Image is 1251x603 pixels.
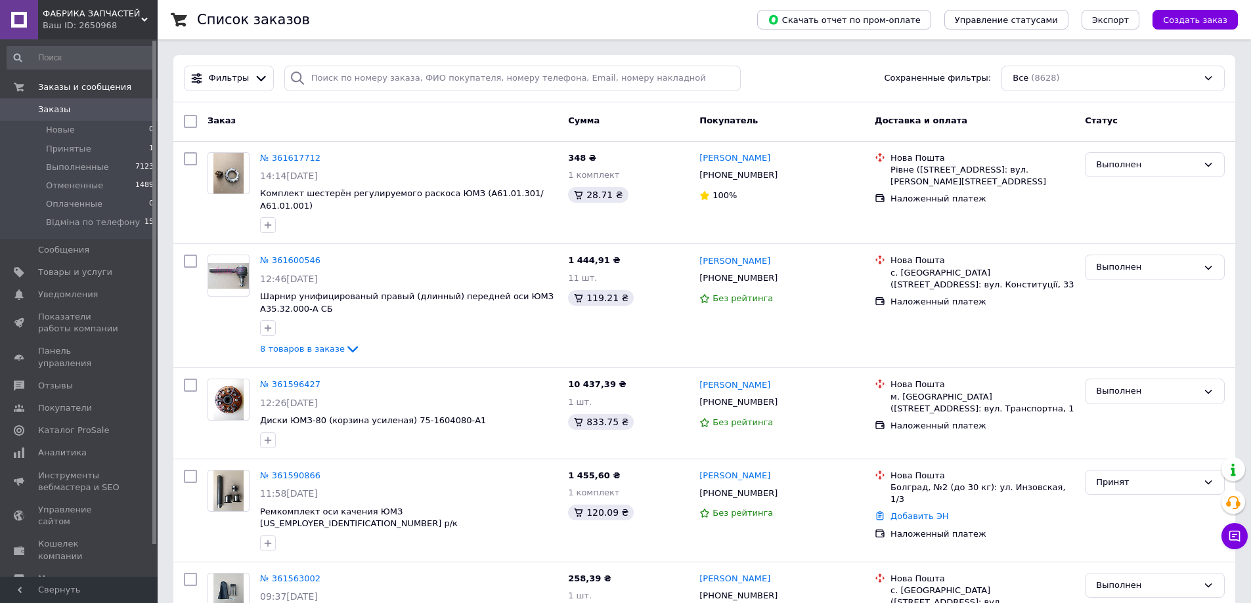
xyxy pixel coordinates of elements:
[43,20,158,31] div: Ваш ID: 2650968
[890,379,1074,390] div: Нова Пошта
[1163,15,1227,25] span: Создать заказ
[890,482,1074,505] div: Болград, №2 (до 30 кг): ул. Инзовская, 1/3
[1152,10,1238,30] button: Создать заказ
[699,170,778,180] span: [PHONE_NUMBER]
[713,293,773,303] span: Без рейтинга
[699,255,770,268] a: [PERSON_NAME]
[568,255,620,265] span: 1 444,91 ₴
[568,488,619,497] span: 1 комплект
[1096,476,1198,489] div: Принят
[757,10,931,30] button: Скачать отчет по пром-оплате
[208,255,250,297] a: Фото товару
[260,573,320,583] a: № 361563002
[890,470,1074,482] div: Нова Пошта
[38,470,121,493] span: Инструменты вебмастера и SEO
[260,344,361,354] a: 8 товаров в заказе
[890,164,1074,188] div: Рівне ([STREET_ADDRESS]: вул. [PERSON_NAME][STREET_ADDRESS]
[135,180,154,192] span: 1489
[568,153,596,163] span: 348 ₴
[890,420,1074,432] div: Наложенный платеж
[213,153,244,194] img: Фото товару
[699,152,770,165] a: [PERSON_NAME]
[260,255,320,265] a: № 361600546
[1096,260,1198,274] div: Выполнен
[135,161,154,173] span: 7123
[43,8,141,20] span: ФАБРИКА ЗАПЧАСТЕЙ
[38,504,121,528] span: Управление сайтом
[260,507,458,529] a: Ремкомплект оси качения ЮМЗ [US_EMPLOYER_IDENTIFICATION_NUMBER] р/к
[38,311,121,335] span: Показатели работы компании
[568,573,611,583] span: 258,39 ₴
[144,217,154,228] span: 15
[890,267,1074,291] div: с. [GEOGRAPHIC_DATA] ([STREET_ADDRESS]: вул. Конституції, 33
[38,447,87,459] span: Аналитика
[260,379,320,389] a: № 361596427
[890,152,1074,164] div: Нова Пошта
[38,380,73,392] span: Отзывы
[1139,14,1238,24] a: Создать заказ
[260,274,318,284] span: 12:46[DATE]
[955,15,1058,25] span: Управление статусами
[699,591,778,600] span: [PHONE_NUMBER]
[260,591,318,602] span: 09:37[DATE]
[568,187,628,203] div: 28.71 ₴
[944,10,1068,30] button: Управление статусами
[38,402,92,414] span: Покупатели
[568,397,592,407] span: 1 шт.
[713,508,773,518] span: Без рейтинга
[890,255,1074,266] div: Нова Пошта
[890,511,948,521] a: Добавить ЭН
[890,193,1074,205] div: Наложенный платеж
[260,344,345,354] span: 8 товаров в заказе
[1221,523,1248,549] button: Чат с покупателем
[149,124,154,136] span: 0
[699,379,770,392] a: [PERSON_NAME]
[260,188,544,211] a: Комплект шестерён регулируемого раскоса ЮМЗ (А61.01.301/А61.01.001)
[890,528,1074,540] div: Наложенный платеж
[46,217,140,228] span: Відміна по телефону
[699,273,778,283] span: [PHONE_NUMBER]
[38,425,109,436] span: Каталог ProSale
[890,391,1074,415] div: м. [GEOGRAPHIC_DATA] ([STREET_ADDRESS]: вул. Транспортна, 1
[768,14,921,26] span: Скачать отчет по пром-оплате
[1096,385,1198,398] div: Выполнен
[699,397,778,407] span: [PHONE_NUMBER]
[38,345,121,369] span: Панель управления
[208,115,236,125] span: Заказ
[568,591,592,600] span: 1 шт.
[149,143,154,155] span: 1
[260,398,318,408] span: 12:26[DATE]
[1085,115,1118,125] span: Статус
[209,72,250,85] span: Фильтры
[884,72,991,85] span: Сохраненные фильтры:
[260,153,320,163] a: № 361617712
[208,263,249,288] img: Фото товару
[875,115,967,125] span: Доставка и оплата
[260,291,554,314] a: Шарнир унифицированый правый (длинный) передней оси ЮМЗ А35.32.000-А СБ
[568,115,600,125] span: Сумма
[699,573,770,585] a: [PERSON_NAME]
[568,379,626,389] span: 10 437,39 ₴
[213,470,244,511] img: Фото товару
[1096,579,1198,593] div: Выполнен
[713,417,773,427] span: Без рейтинга
[38,538,121,562] span: Кошелек компании
[568,414,634,430] div: 833.75 ₴
[1031,73,1059,83] span: (8628)
[38,81,131,93] span: Заказы и сообщения
[699,488,778,498] span: [PHONE_NUMBER]
[46,180,103,192] span: Отмененные
[568,170,619,180] span: 1 комплект
[46,161,109,173] span: Выполненные
[568,505,634,520] div: 120.09 ₴
[149,198,154,210] span: 0
[38,266,112,278] span: Товары и услуги
[260,470,320,480] a: № 361590866
[260,488,318,499] span: 11:58[DATE]
[568,273,597,283] span: 11 шт.
[208,152,250,194] a: Фото товару
[260,415,486,425] span: Диски ЮМЗ-80 (корзина усиленая) 75-1604080-А1
[260,171,318,181] span: 14:14[DATE]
